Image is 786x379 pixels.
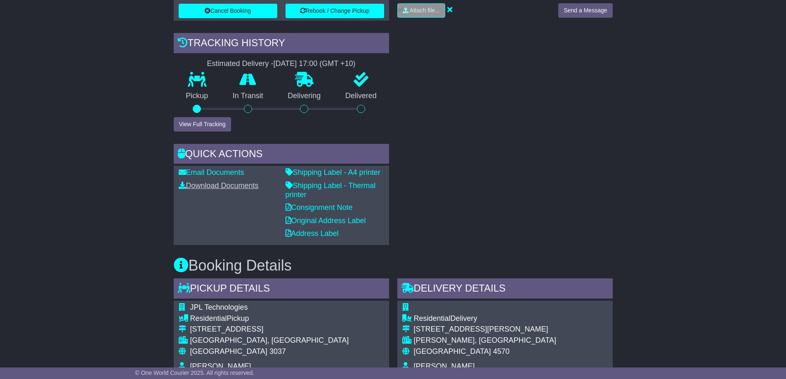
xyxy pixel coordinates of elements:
[190,325,349,334] div: [STREET_ADDRESS]
[414,314,451,323] span: Residential
[179,4,277,18] button: Cancel Booking
[414,325,556,334] div: [STREET_ADDRESS][PERSON_NAME]
[397,278,613,301] div: Delivery Details
[286,229,339,238] a: Address Label
[333,92,389,101] p: Delivered
[286,217,366,225] a: Original Address Label
[414,336,556,345] div: [PERSON_NAME], [GEOGRAPHIC_DATA]
[190,336,349,345] div: [GEOGRAPHIC_DATA], [GEOGRAPHIC_DATA]
[414,347,491,355] span: [GEOGRAPHIC_DATA]
[190,362,251,370] span: [PERSON_NAME]
[286,4,384,18] button: Rebook / Change Pickup
[174,33,389,55] div: Tracking history
[286,203,353,212] a: Consignment Note
[220,92,276,101] p: In Transit
[286,181,376,199] a: Shipping Label - Thermal printer
[179,181,259,190] a: Download Documents
[493,347,510,355] span: 4570
[190,347,267,355] span: [GEOGRAPHIC_DATA]
[174,59,389,68] div: Estimated Delivery -
[276,92,333,101] p: Delivering
[179,168,244,177] a: Email Documents
[190,314,227,323] span: Residential
[286,168,380,177] a: Shipping Label - A4 printer
[558,3,612,18] button: Send a Message
[190,314,349,323] div: Pickup
[414,362,475,370] span: [PERSON_NAME]
[135,370,255,376] span: © One World Courier 2025. All rights reserved.
[174,117,231,132] button: View Full Tracking
[414,314,556,323] div: Delivery
[174,257,613,274] h3: Booking Details
[174,144,389,166] div: Quick Actions
[174,278,389,301] div: Pickup Details
[274,59,356,68] div: [DATE] 17:00 (GMT +10)
[269,347,286,355] span: 3037
[190,303,248,311] span: JPL Technologies
[174,92,221,101] p: Pickup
